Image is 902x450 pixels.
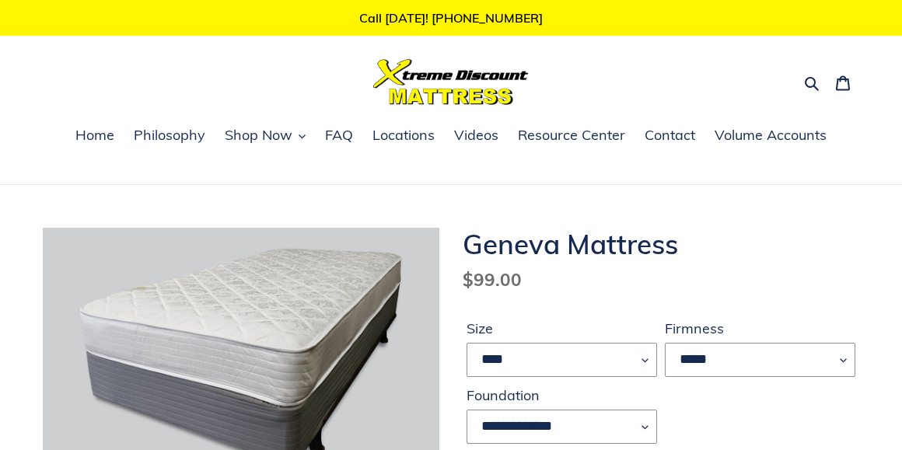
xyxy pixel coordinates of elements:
[637,124,703,148] a: Contact
[225,126,292,145] span: Shop Now
[510,124,633,148] a: Resource Center
[372,126,435,145] span: Locations
[467,318,657,339] label: Size
[75,126,114,145] span: Home
[325,126,353,145] span: FAQ
[217,124,313,148] button: Shop Now
[463,228,859,260] h1: Geneva Mattress
[665,318,855,339] label: Firmness
[454,126,498,145] span: Videos
[317,124,361,148] a: FAQ
[373,59,529,105] img: Xtreme Discount Mattress
[518,126,625,145] span: Resource Center
[126,124,213,148] a: Philosophy
[645,126,695,145] span: Contact
[463,268,522,291] span: $99.00
[446,124,506,148] a: Videos
[467,385,657,406] label: Foundation
[365,124,442,148] a: Locations
[68,124,122,148] a: Home
[707,124,834,148] a: Volume Accounts
[134,126,205,145] span: Philosophy
[715,126,827,145] span: Volume Accounts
